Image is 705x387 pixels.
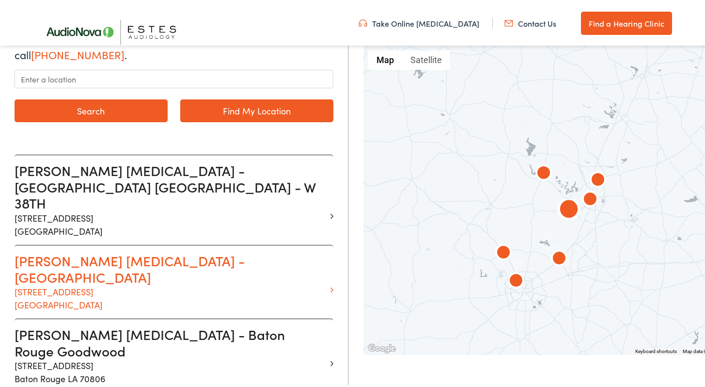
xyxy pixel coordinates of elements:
[15,357,326,383] p: [STREET_ADDRESS] Baton Rouge LA 70806
[504,16,513,27] img: utility icon
[504,16,556,27] a: Contact Us
[31,45,125,60] a: [PHONE_NUMBER]
[15,251,326,309] a: [PERSON_NAME] [MEDICAL_DATA] - [GEOGRAPHIC_DATA] [STREET_ADDRESS][GEOGRAPHIC_DATA]
[581,10,672,33] a: Find a Hearing Clinic
[180,97,333,120] a: Find My Location
[15,210,326,236] p: [STREET_ADDRESS] [GEOGRAPHIC_DATA]
[15,97,168,120] button: Search
[15,161,326,210] h3: [PERSON_NAME] [MEDICAL_DATA] - [GEOGRAPHIC_DATA] [GEOGRAPHIC_DATA] - W 38TH
[15,324,326,383] a: [PERSON_NAME] [MEDICAL_DATA] - Baton Rouge Goodwood [STREET_ADDRESS]Baton Rouge LA 70806
[359,16,367,27] img: utility icon
[15,283,326,309] p: [STREET_ADDRESS] [GEOGRAPHIC_DATA]
[15,251,326,283] h3: [PERSON_NAME] [MEDICAL_DATA] - [GEOGRAPHIC_DATA]
[15,68,333,86] input: Enter a location
[15,324,326,357] h3: [PERSON_NAME] [MEDICAL_DATA] - Baton Rouge Goodwood
[15,161,326,236] a: [PERSON_NAME] [MEDICAL_DATA] - [GEOGRAPHIC_DATA] [GEOGRAPHIC_DATA] - W 38TH [STREET_ADDRESS][GEOG...
[359,16,479,27] a: Take Online [MEDICAL_DATA]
